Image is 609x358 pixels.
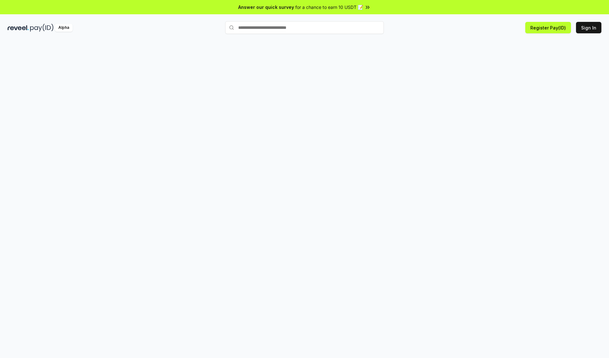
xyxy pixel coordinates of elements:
span: for a chance to earn 10 USDT 📝 [295,4,363,10]
div: Alpha [55,24,73,32]
img: pay_id [30,24,54,32]
img: reveel_dark [8,24,29,32]
button: Sign In [576,22,601,33]
button: Register Pay(ID) [525,22,571,33]
span: Answer our quick survey [238,4,294,10]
